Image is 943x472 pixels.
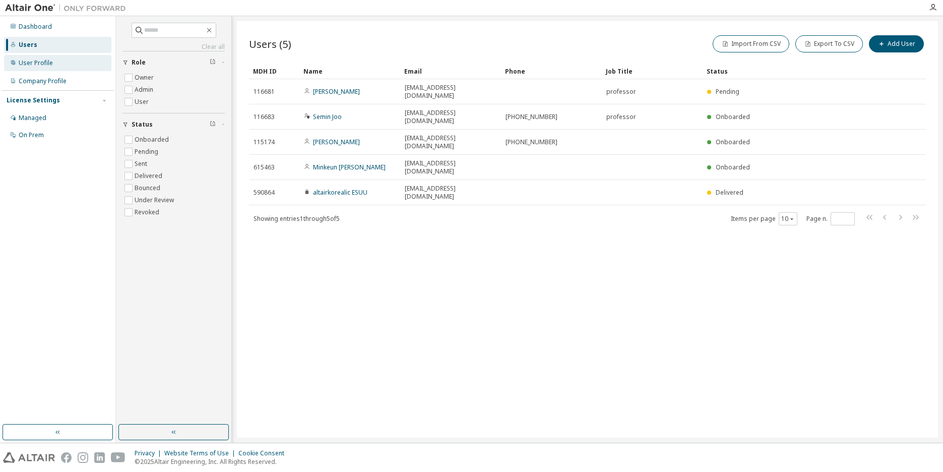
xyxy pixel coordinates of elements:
[135,206,161,218] label: Revoked
[122,43,225,51] a: Clear all
[405,84,496,100] span: [EMAIL_ADDRESS][DOMAIN_NAME]
[19,131,44,139] div: On Prem
[313,188,367,197] a: altairkorealic ESUU
[164,449,238,457] div: Website Terms of Use
[3,452,55,463] img: altair_logo.svg
[606,88,636,96] span: professor
[313,112,342,121] a: Semin Joo
[94,452,105,463] img: linkedin.svg
[135,182,162,194] label: Bounced
[303,63,396,79] div: Name
[238,449,290,457] div: Cookie Consent
[506,113,557,121] span: [PHONE_NUMBER]
[135,96,151,108] label: User
[132,58,146,67] span: Role
[313,138,360,146] a: [PERSON_NAME]
[19,59,53,67] div: User Profile
[249,37,291,51] span: Users (5)
[254,113,275,121] span: 116683
[135,194,176,206] label: Under Review
[254,138,275,146] span: 115174
[132,121,153,129] span: Status
[19,77,67,85] div: Company Profile
[254,214,340,223] span: Showing entries 1 through 5 of 5
[707,63,873,79] div: Status
[5,3,131,13] img: Altair One
[716,112,750,121] span: Onboarded
[19,23,52,31] div: Dashboard
[122,113,225,136] button: Status
[135,134,171,146] label: Onboarded
[781,215,795,223] button: 10
[61,452,72,463] img: facebook.svg
[254,88,275,96] span: 116681
[78,452,88,463] img: instagram.svg
[135,158,149,170] label: Sent
[716,163,750,171] span: Onboarded
[795,35,863,52] button: Export To CSV
[716,138,750,146] span: Onboarded
[313,87,360,96] a: [PERSON_NAME]
[505,63,598,79] div: Phone
[135,146,160,158] label: Pending
[135,449,164,457] div: Privacy
[135,457,290,466] p: © 2025 Altair Engineering, Inc. All Rights Reserved.
[405,109,496,125] span: [EMAIL_ADDRESS][DOMAIN_NAME]
[254,189,275,197] span: 590864
[405,134,496,150] span: [EMAIL_ADDRESS][DOMAIN_NAME]
[254,163,275,171] span: 615463
[506,138,557,146] span: [PHONE_NUMBER]
[713,35,789,52] button: Import From CSV
[606,63,699,79] div: Job Title
[606,113,636,121] span: professor
[135,84,155,96] label: Admin
[405,159,496,175] span: [EMAIL_ADDRESS][DOMAIN_NAME]
[716,188,743,197] span: Delivered
[313,163,386,171] a: Minkeun [PERSON_NAME]
[253,63,295,79] div: MDH ID
[122,51,225,74] button: Role
[405,185,496,201] span: [EMAIL_ADDRESS][DOMAIN_NAME]
[210,121,216,129] span: Clear filter
[135,170,164,182] label: Delivered
[7,96,60,104] div: License Settings
[731,212,797,225] span: Items per page
[869,35,924,52] button: Add User
[19,114,46,122] div: Managed
[806,212,855,225] span: Page n.
[716,87,739,96] span: Pending
[19,41,37,49] div: Users
[404,63,497,79] div: Email
[135,72,156,84] label: Owner
[111,452,125,463] img: youtube.svg
[210,58,216,67] span: Clear filter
